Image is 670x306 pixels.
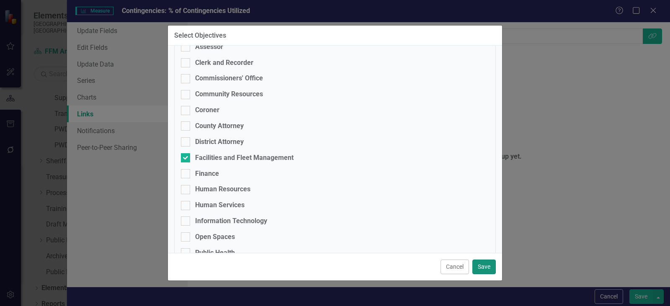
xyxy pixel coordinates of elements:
[472,260,496,274] button: Save
[174,32,226,39] div: Select Objectives
[195,185,250,194] div: Human Resources
[195,216,267,226] div: Information Technology
[195,58,253,68] div: Clerk and Recorder
[195,137,244,147] div: District Attorney
[195,201,245,210] div: Human Services
[441,260,469,274] button: Cancel
[195,153,294,163] div: Facilities and Fleet Management
[195,105,219,115] div: Coroner
[195,248,235,258] div: Public Health
[195,121,244,131] div: County Attorney
[195,232,235,242] div: Open Spaces
[195,90,263,99] div: Community Resources
[195,42,223,52] div: Assessor
[195,74,263,83] div: Commissioners' Office
[195,169,219,179] div: Finance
